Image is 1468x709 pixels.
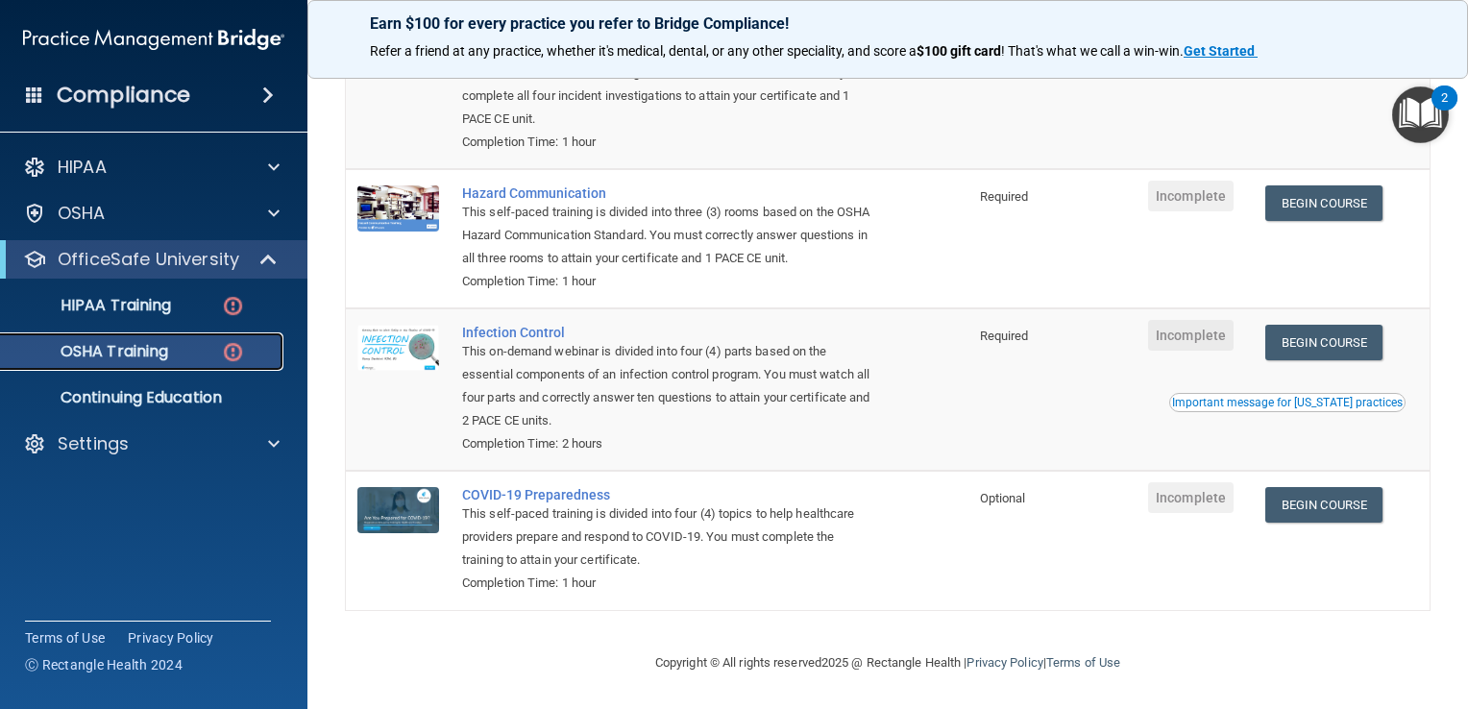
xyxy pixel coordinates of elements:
[23,248,279,271] a: OfficeSafe University
[221,294,245,318] img: danger-circle.6113f641.png
[25,628,105,648] a: Terms of Use
[462,185,872,201] a: Hazard Communication
[370,43,917,59] span: Refer a friend at any practice, whether it's medical, dental, or any other speciality, and score a
[23,156,280,179] a: HIPAA
[462,502,872,572] div: This self-paced training is divided into four (4) topics to help healthcare providers prepare and...
[1265,487,1382,523] a: Begin Course
[1184,43,1258,59] a: Get Started
[462,131,872,154] div: Completion Time: 1 hour
[1441,98,1448,123] div: 2
[1265,325,1382,360] a: Begin Course
[462,38,872,131] div: This self-paced training is divided into four (4) exposure incidents based on the OSHA Bloodborne...
[1169,393,1406,412] button: Read this if you are a dental practitioner in the state of CA
[462,270,872,293] div: Completion Time: 1 hour
[462,432,872,455] div: Completion Time: 2 hours
[462,487,872,502] a: COVID-19 Preparedness
[462,201,872,270] div: This self-paced training is divided into three (3) rooms based on the OSHA Hazard Communication S...
[1046,655,1120,670] a: Terms of Use
[58,432,129,455] p: Settings
[966,655,1042,670] a: Privacy Policy
[23,20,284,59] img: PMB logo
[12,342,168,361] p: OSHA Training
[12,388,275,407] p: Continuing Education
[23,202,280,225] a: OSHA
[12,296,171,315] p: HIPAA Training
[462,572,872,595] div: Completion Time: 1 hour
[462,325,872,340] a: Infection Control
[1172,397,1403,408] div: Important message for [US_STATE] practices
[1148,482,1234,513] span: Incomplete
[1265,185,1382,221] a: Begin Course
[221,340,245,364] img: danger-circle.6113f641.png
[462,340,872,432] div: This on-demand webinar is divided into four (4) parts based on the essential components of an inf...
[1148,181,1234,211] span: Incomplete
[1392,86,1449,143] button: Open Resource Center, 2 new notifications
[58,248,239,271] p: OfficeSafe University
[23,432,280,455] a: Settings
[370,14,1406,33] p: Earn $100 for every practice you refer to Bridge Compliance!
[128,628,214,648] a: Privacy Policy
[980,491,1026,505] span: Optional
[1148,320,1234,351] span: Incomplete
[917,43,1001,59] strong: $100 gift card
[57,82,190,109] h4: Compliance
[25,655,183,674] span: Ⓒ Rectangle Health 2024
[1184,43,1255,59] strong: Get Started
[58,202,106,225] p: OSHA
[58,156,107,179] p: HIPAA
[1001,43,1184,59] span: ! That's what we call a win-win.
[537,632,1238,694] div: Copyright © All rights reserved 2025 @ Rectangle Health | |
[980,189,1029,204] span: Required
[980,329,1029,343] span: Required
